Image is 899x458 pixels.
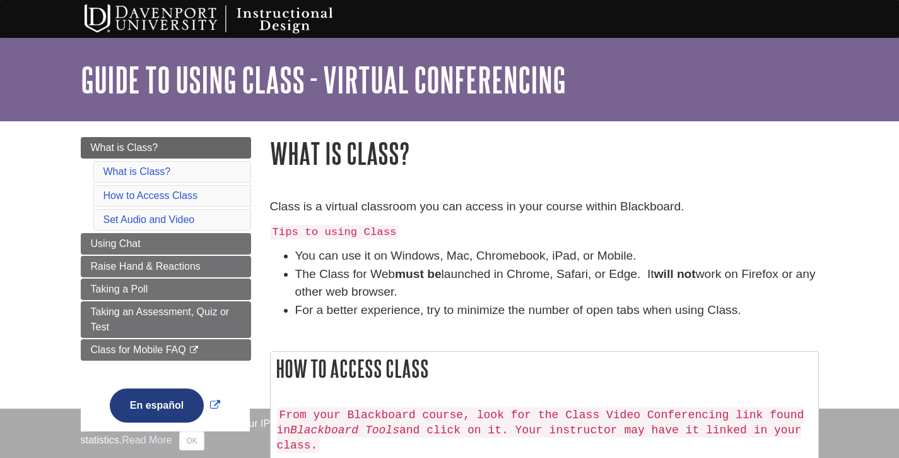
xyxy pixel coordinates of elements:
span: Raise Hand & Reactions [91,261,201,272]
span: What is Class? [91,142,158,153]
a: Raise Hand & Reactions [81,256,251,277]
img: Davenport University Instructional Design [74,3,377,35]
li: You can use it on Windows, Mac, Chromebook, iPad, or Mobile. [295,247,819,265]
em: Blackboard Tools [290,424,399,437]
h2: How to Access Class [271,352,818,385]
p: Class is a virtual classroom you can access in your course within Blackboard. [270,198,819,216]
a: Taking a Poll [81,279,251,300]
span: Using Chat [91,238,141,249]
a: What is Class? [103,166,171,177]
a: Set Audio and Video [103,214,195,225]
span: Taking a Poll [91,284,148,294]
a: Taking an Assessment, Quiz or Test [81,301,251,338]
code: From your Blackboard course, look for the Class Video Conferencing link found in and click on it.... [277,407,804,453]
span: Class for Mobile FAQ [91,344,186,355]
a: Using Chat [81,233,251,255]
li: For a better experience, try to minimize the number of open tabs when using Class. [295,301,819,320]
a: How to Access Class [103,190,197,201]
a: Class for Mobile FAQ [81,339,251,361]
a: What is Class? [81,137,251,159]
a: Link opens in new window [107,400,223,411]
button: En español [110,389,204,423]
i: This link opens in a new window [189,346,199,354]
code: Tips to using Class [270,225,399,239]
a: Guide to Using Class - Virtual Conferencing [81,60,566,99]
strong: must be [395,267,442,280]
strong: will not [654,267,696,280]
li: The Class for Web launched in Chrome, Safari, or Edge. It work on Firefox or any other web browser. [295,265,819,302]
h1: What is Class? [270,137,819,169]
div: Guide Page Menu [81,137,251,444]
span: Taking an Assessment, Quiz or Test [91,306,230,332]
